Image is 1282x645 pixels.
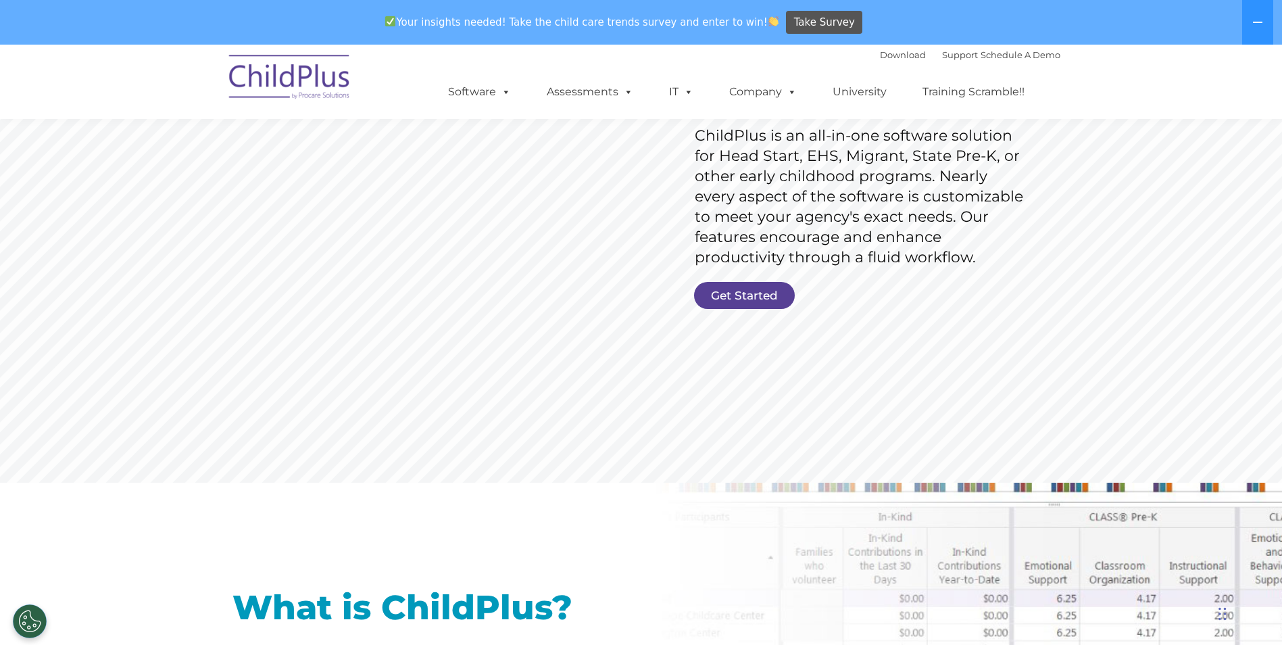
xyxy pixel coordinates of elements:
span: Your insights needed! Take the child care trends survey and enter to win! [380,9,785,35]
a: Schedule A Demo [981,49,1060,60]
a: Assessments [533,78,647,105]
a: Get Started [694,282,795,309]
h1: What is ChildPlus? [232,591,631,625]
a: IT [656,78,707,105]
rs-layer: ChildPlus is an all-in-one software solution for Head Start, EHS, Migrant, State Pre-K, or other ... [695,126,1030,268]
img: ChildPlus by Procare Solutions [222,45,358,113]
a: Take Survey [786,11,862,34]
span: Take Survey [794,11,855,34]
a: Company [716,78,810,105]
iframe: Chat Widget [1214,580,1282,645]
img: ✅ [385,16,395,26]
a: Training Scramble!! [909,78,1038,105]
div: Drag [1218,594,1227,634]
a: Software [435,78,524,105]
font: | [880,49,1060,60]
a: Download [880,49,926,60]
img: 👏 [768,16,779,26]
a: Support [942,49,978,60]
button: Cookies Settings [13,604,47,638]
a: University [819,78,900,105]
